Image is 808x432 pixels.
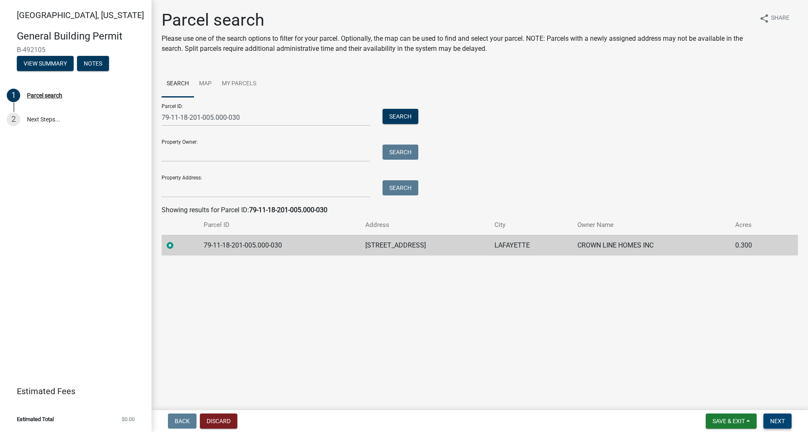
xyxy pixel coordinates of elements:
[489,215,572,235] th: City
[489,235,572,256] td: LAFAYETTE
[194,71,217,97] a: Map
[217,71,261,97] a: My Parcels
[7,89,20,102] div: 1
[199,215,360,235] th: Parcel ID
[17,416,54,422] span: Estimated Total
[200,414,237,429] button: Discard
[168,414,197,429] button: Back
[122,416,135,422] span: $0.00
[199,235,360,256] td: 79-11-18-201-005.000-030
[162,205,798,215] div: Showing results for Parcel ID:
[162,10,752,30] h1: Parcel search
[17,10,144,20] span: [GEOGRAPHIC_DATA], [US_STATE]
[770,418,785,424] span: Next
[17,61,74,67] wm-modal-confirm: Summary
[730,215,779,235] th: Acres
[706,414,757,429] button: Save & Exit
[572,235,730,256] td: CROWN LINE HOMES INC
[763,414,792,429] button: Next
[752,10,796,26] button: shareShare
[17,46,135,54] span: B-492105
[771,13,789,24] span: Share
[7,383,138,400] a: Estimated Fees
[27,92,62,98] div: Parcel search
[730,235,779,256] td: 0.300
[17,30,145,42] h4: General Building Permit
[7,113,20,126] div: 2
[360,235,489,256] td: [STREET_ADDRESS]
[572,215,730,235] th: Owner Name
[383,180,418,195] button: Search
[162,34,752,54] p: Please use one of the search options to filter for your parcel. Optionally, the map can be used t...
[77,61,109,67] wm-modal-confirm: Notes
[175,418,190,424] span: Back
[77,56,109,71] button: Notes
[162,71,194,97] a: Search
[17,56,74,71] button: View Summary
[383,145,418,160] button: Search
[249,206,327,214] strong: 79-11-18-201-005.000-030
[383,109,418,124] button: Search
[360,215,489,235] th: Address
[759,13,769,24] i: share
[712,418,745,424] span: Save & Exit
